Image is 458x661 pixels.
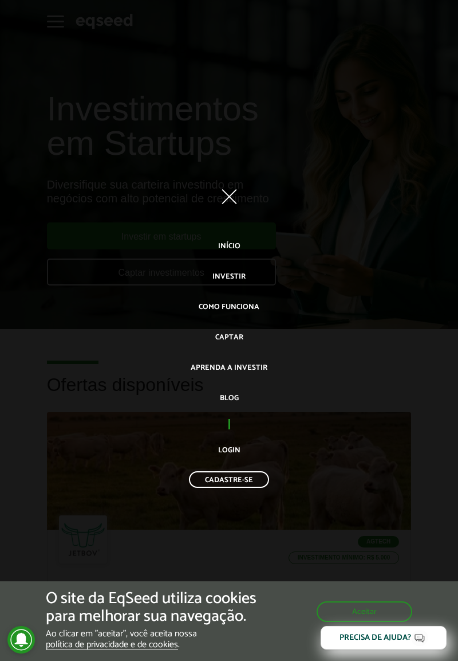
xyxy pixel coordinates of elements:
[212,267,246,286] a: Investir
[220,389,239,408] a: Blog
[46,590,266,625] h5: O site da EqSeed utiliza cookies para melhorar sua navegação.
[46,628,266,650] p: Ao clicar em "aceitar", você aceita nossa .
[189,471,269,488] a: Cadastre-se
[46,640,178,650] a: política de privacidade e de cookies
[317,601,412,622] button: Aceitar
[218,441,240,460] a: Login
[191,358,267,377] a: Aprenda a investir
[218,237,240,256] a: Início
[199,298,259,316] a: Como funciona
[215,328,243,347] a: Captar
